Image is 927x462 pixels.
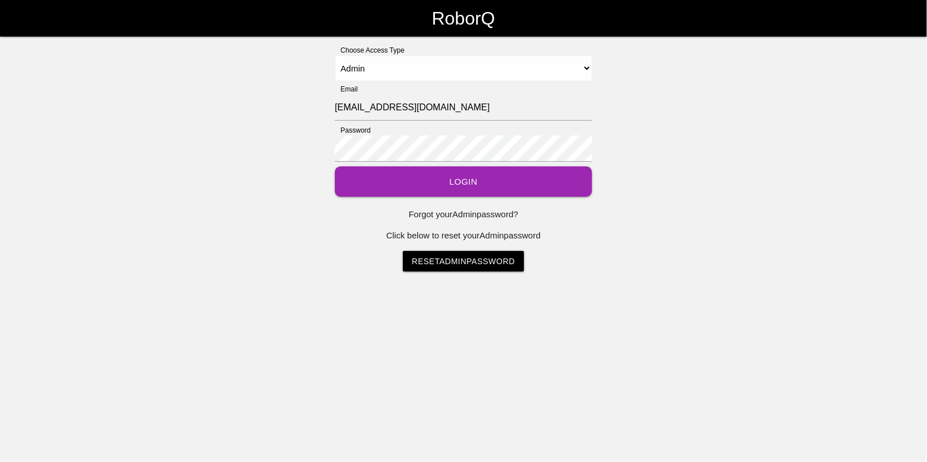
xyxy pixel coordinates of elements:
label: Email [335,84,358,94]
label: Password [335,125,371,136]
label: Choose Access Type [335,45,405,55]
p: Click below to reset your Admin password [335,229,592,242]
button: Login [335,166,592,197]
p: Forgot your Admin password? [335,208,592,221]
a: ResetAdminPassword [403,251,524,272]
